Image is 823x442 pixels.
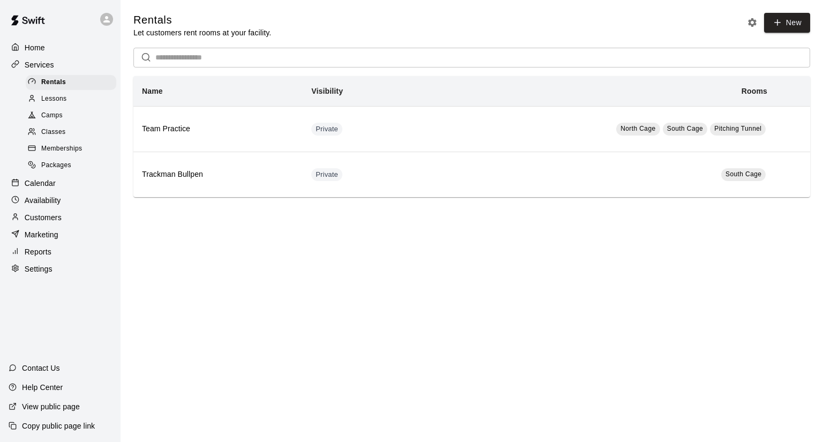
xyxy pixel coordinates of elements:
p: Calendar [25,178,56,189]
span: South Cage [667,125,703,132]
a: Classes [26,124,121,141]
h6: Trackman Bullpen [142,169,294,181]
div: Rentals [26,75,116,90]
b: Rooms [742,87,767,95]
p: Customers [25,212,62,223]
p: Settings [25,264,53,274]
a: Services [9,57,112,73]
p: Services [25,59,54,70]
span: Packages [41,160,71,171]
span: Memberships [41,144,82,154]
div: Classes [26,125,116,140]
div: Camps [26,108,116,123]
a: Camps [26,108,121,124]
span: Camps [41,110,63,121]
span: South Cage [725,170,761,178]
p: Contact Us [22,363,60,373]
p: Help Center [22,382,63,393]
a: Rentals [26,74,121,91]
b: Name [142,87,163,95]
span: Classes [41,127,65,138]
a: Calendar [9,175,112,191]
a: Settings [9,261,112,277]
p: Reports [25,246,51,257]
div: This service is hidden, and can only be accessed via a direct link [311,123,342,136]
a: Packages [26,158,121,174]
p: Copy public page link [22,421,95,431]
span: North Cage [620,125,655,132]
button: Rental settings [744,14,760,31]
h6: Team Practice [142,123,294,135]
h5: Rentals [133,13,271,27]
span: Rentals [41,77,66,88]
p: Availability [25,195,61,206]
div: Memberships [26,141,116,156]
p: Marketing [25,229,58,240]
span: Lessons [41,94,67,104]
div: Packages [26,158,116,173]
p: Let customers rent rooms at your facility. [133,27,271,38]
div: Lessons [26,92,116,107]
div: This service is hidden, and can only be accessed via a direct link [311,168,342,181]
a: New [764,13,810,33]
p: View public page [22,401,80,412]
a: Availability [9,192,112,208]
a: Lessons [26,91,121,107]
span: Private [311,170,342,180]
p: Home [25,42,45,53]
a: Memberships [26,141,121,158]
a: Home [9,40,112,56]
table: simple table [133,76,810,197]
span: Pitching Tunnel [714,125,761,132]
b: Visibility [311,87,343,95]
a: Marketing [9,227,112,243]
a: Reports [9,244,112,260]
a: Customers [9,209,112,226]
span: Private [311,124,342,134]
